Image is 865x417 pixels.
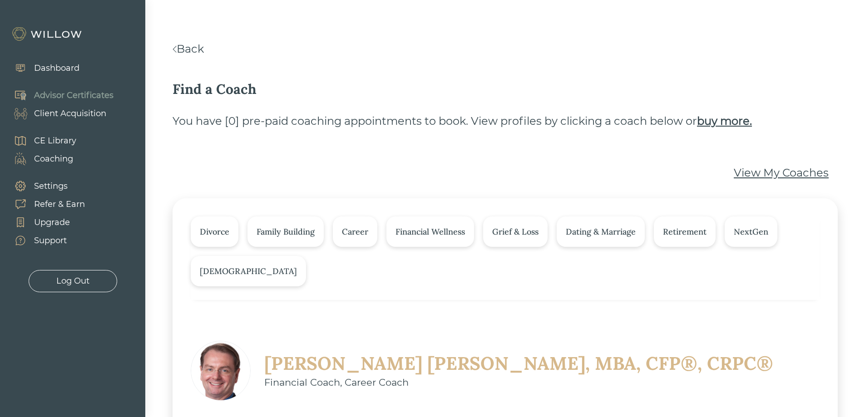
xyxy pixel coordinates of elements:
[5,177,85,195] a: Settings
[34,89,114,102] div: Advisor Certificates
[5,59,79,77] a: Dashboard
[34,62,79,74] div: Dashboard
[173,42,204,55] a: Back
[566,226,636,238] div: Dating & Marriage
[264,352,773,375] div: [PERSON_NAME] [PERSON_NAME], MBA, CFP®, CRPC®
[34,180,68,192] div: Settings
[5,86,114,104] a: Advisor Certificates
[264,375,773,390] div: Financial Coach, Career Coach
[191,341,773,401] a: [PERSON_NAME] [PERSON_NAME], MBA, CFP®, CRPC®Financial Coach, Career Coach
[5,150,76,168] a: Coaching
[34,198,85,211] div: Refer & Earn
[697,114,752,128] b: buy more.
[734,226,768,238] div: NextGen
[173,113,838,129] div: You have [ 0 ] pre-paid coaching appointments to book. View profiles by clicking a coach below or
[173,79,838,99] div: Find a Coach
[200,265,297,277] div: [DEMOGRAPHIC_DATA]
[200,226,229,238] div: Divorce
[11,27,84,41] img: Willow
[34,135,76,147] div: CE Library
[663,226,707,238] div: Retirement
[34,108,106,120] div: Client Acquisition
[34,235,67,247] div: Support
[734,165,829,181] a: View My Coaches
[5,195,85,213] a: Refer & Earn
[34,216,70,229] div: Upgrade
[173,46,177,53] img: <
[395,226,465,238] div: Financial Wellness
[5,104,114,123] a: Client Acquisition
[492,226,539,238] div: Grief & Loss
[5,213,85,231] a: Upgrade
[257,226,315,238] div: Family Building
[56,275,89,287] div: Log Out
[34,153,73,165] div: Coaching
[5,132,76,150] a: CE Library
[342,226,368,238] div: Career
